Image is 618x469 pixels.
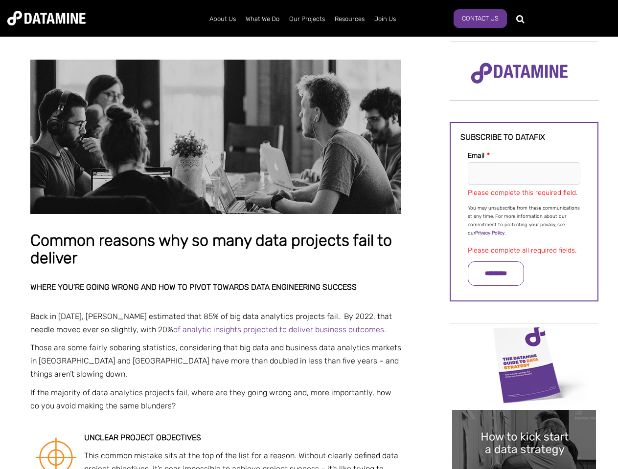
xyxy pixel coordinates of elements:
[30,341,401,381] p: Those are some fairly sobering statistics, considering that big data and business data analytics ...
[468,246,576,255] label: Please complete all required fields.
[30,232,401,267] h1: Common reasons why so many data projects fail to deliver
[468,204,580,237] p: You may unsubscribe from these communications at any time. For more information about our commitm...
[284,6,330,32] a: Our Projects
[205,6,241,32] a: About Us
[7,11,86,25] img: Datamine
[468,151,484,160] span: Email
[30,60,401,214] img: Common reasons why so many data projects fail to deliver
[241,6,284,32] a: What We Do
[452,324,596,405] img: Data Strategy Cover thumbnail
[84,433,201,442] strong: Unclear project objectives
[369,6,401,32] a: Join Us
[330,6,369,32] a: Resources
[30,310,401,336] p: Back in [DATE], [PERSON_NAME] estimated that 85% of big data analytics projects fail. By 2022, th...
[468,189,577,197] label: Please complete this required field.
[464,56,574,90] img: Datamine Logo No Strapline - Purple
[475,230,504,236] a: Privacy Policy
[460,133,588,142] h3: Subscribe to datafix
[173,325,386,334] a: of analytic insights projected to deliver business outcomes.
[454,9,507,28] a: Contact Us
[30,386,401,412] p: If the majority of data analytics projects fail, where are they going wrong and, more importantly...
[30,283,401,292] h2: Where you’re going wrong and how to pivot towards data engineering success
